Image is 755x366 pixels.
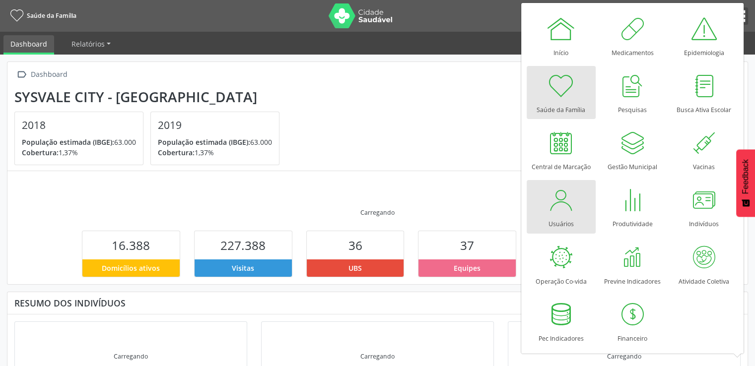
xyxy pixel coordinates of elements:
[22,119,136,131] h4: 2018
[102,263,160,273] span: Domicílios ativos
[527,295,596,348] a: Pec Indicadores
[232,263,254,273] span: Visitas
[114,352,148,361] div: Carregando
[27,11,76,20] span: Saúde da Família
[598,238,667,291] a: Previne Indicadores
[607,352,641,361] div: Carregando
[65,35,118,53] a: Relatórios
[598,180,667,233] a: Produtividade
[158,148,195,157] span: Cobertura:
[670,238,739,291] a: Atividade Coletiva
[220,237,266,253] span: 227.388
[741,159,750,194] span: Feedback
[598,9,667,62] a: Medicamentos
[22,137,136,147] p: 63.000
[527,180,596,233] a: Usuários
[112,237,150,253] span: 16.388
[22,148,59,157] span: Cobertura:
[670,66,739,119] a: Busca Ativa Escolar
[670,123,739,176] a: Vacinas
[71,39,105,49] span: Relatórios
[7,7,76,24] a: Saúde da Família
[670,180,739,233] a: Indivíduos
[14,298,741,308] div: Resumo dos indivíduos
[348,237,362,253] span: 36
[29,67,69,82] div: Dashboard
[736,149,755,217] button: Feedback - Mostrar pesquisa
[460,237,474,253] span: 37
[22,147,136,158] p: 1,37%
[3,35,54,55] a: Dashboard
[527,66,596,119] a: Saúde da Família
[14,89,286,105] div: Sysvale City - [GEOGRAPHIC_DATA]
[598,123,667,176] a: Gestão Municipal
[22,137,114,147] span: População estimada (IBGE):
[14,67,69,82] a:  Dashboard
[527,238,596,291] a: Operação Co-vida
[360,208,395,217] div: Carregando
[158,147,272,158] p: 1,37%
[158,137,250,147] span: População estimada (IBGE):
[598,295,667,348] a: Financeiro
[598,66,667,119] a: Pesquisas
[360,352,395,361] div: Carregando
[527,9,596,62] a: Início
[527,123,596,176] a: Central de Marcação
[454,263,480,273] span: Equipes
[670,9,739,62] a: Epidemiologia
[158,137,272,147] p: 63.000
[158,119,272,131] h4: 2019
[14,67,29,82] i: 
[348,263,362,273] span: UBS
